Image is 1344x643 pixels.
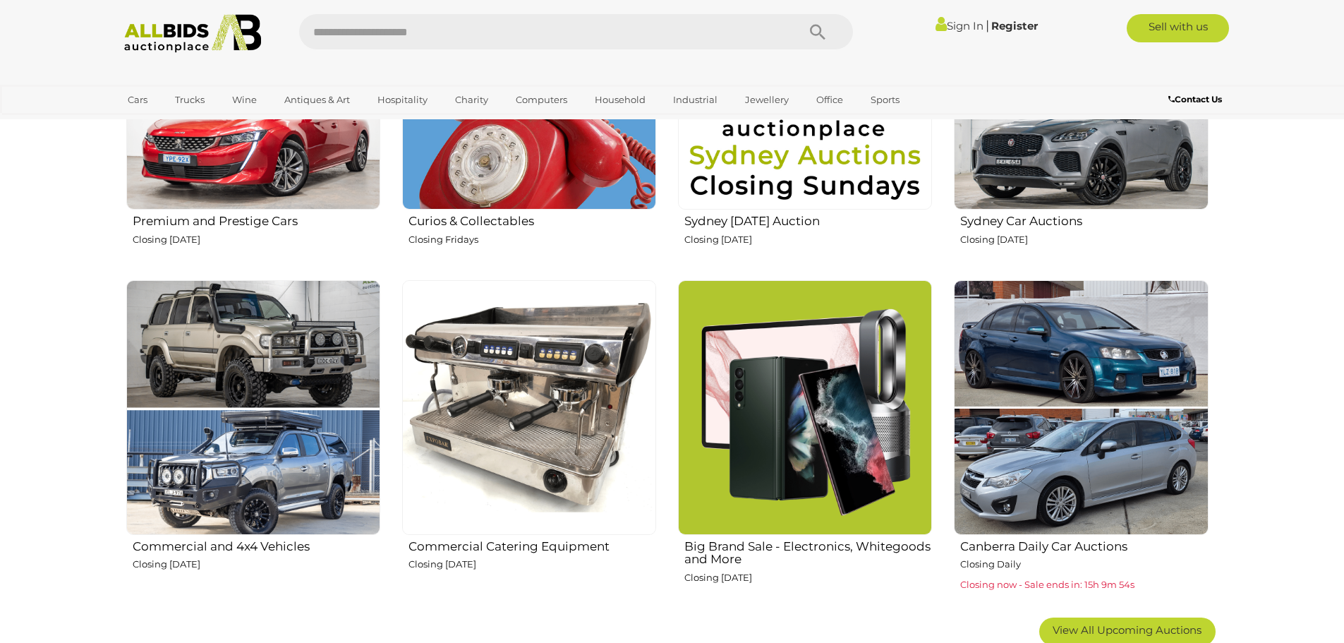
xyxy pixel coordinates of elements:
[446,88,497,112] a: Charity
[991,19,1038,32] a: Register
[408,536,656,553] h2: Commercial Catering Equipment
[408,211,656,228] h2: Curios & Collectables
[133,211,380,228] h2: Premium and Prestige Cars
[133,536,380,553] h2: Commercial and 4x4 Vehicles
[684,570,932,586] p: Closing [DATE]
[960,211,1208,228] h2: Sydney Car Auctions
[408,556,656,572] p: Closing [DATE]
[223,88,266,112] a: Wine
[960,232,1208,248] p: Closing [DATE]
[1053,623,1201,637] span: View All Upcoming Auctions
[664,88,727,112] a: Industrial
[119,112,237,135] a: [GEOGRAPHIC_DATA]
[736,88,798,112] a: Jewellery
[408,232,656,248] p: Closing Fridays
[586,88,655,112] a: Household
[782,14,853,49] button: Search
[119,88,157,112] a: Cars
[936,19,983,32] a: Sign In
[401,280,656,607] a: Commercial Catering Equipment Closing [DATE]
[678,280,932,534] img: Big Brand Sale - Electronics, Whitegoods and More
[166,88,214,112] a: Trucks
[126,280,380,534] img: Commercial and 4x4 Vehicles
[507,88,576,112] a: Computers
[953,280,1208,607] a: Canberra Daily Car Auctions Closing Daily Closing now - Sale ends in: 15h 9m 54s
[684,536,932,566] h2: Big Brand Sale - Electronics, Whitegoods and More
[126,280,380,607] a: Commercial and 4x4 Vehicles Closing [DATE]
[684,211,932,228] h2: Sydney [DATE] Auction
[986,18,989,33] span: |
[954,280,1208,534] img: Canberra Daily Car Auctions
[1127,14,1229,42] a: Sell with us
[402,280,656,534] img: Commercial Catering Equipment
[960,579,1134,590] span: Closing now - Sale ends in: 15h 9m 54s
[275,88,359,112] a: Antiques & Art
[133,556,380,572] p: Closing [DATE]
[960,556,1208,572] p: Closing Daily
[368,88,437,112] a: Hospitality
[807,88,852,112] a: Office
[861,88,909,112] a: Sports
[960,536,1208,553] h2: Canberra Daily Car Auctions
[1168,92,1225,107] a: Contact Us
[684,232,932,248] p: Closing [DATE]
[677,280,932,607] a: Big Brand Sale - Electronics, Whitegoods and More Closing [DATE]
[133,232,380,248] p: Closing [DATE]
[116,14,270,53] img: Allbids.com.au
[1168,94,1222,104] b: Contact Us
